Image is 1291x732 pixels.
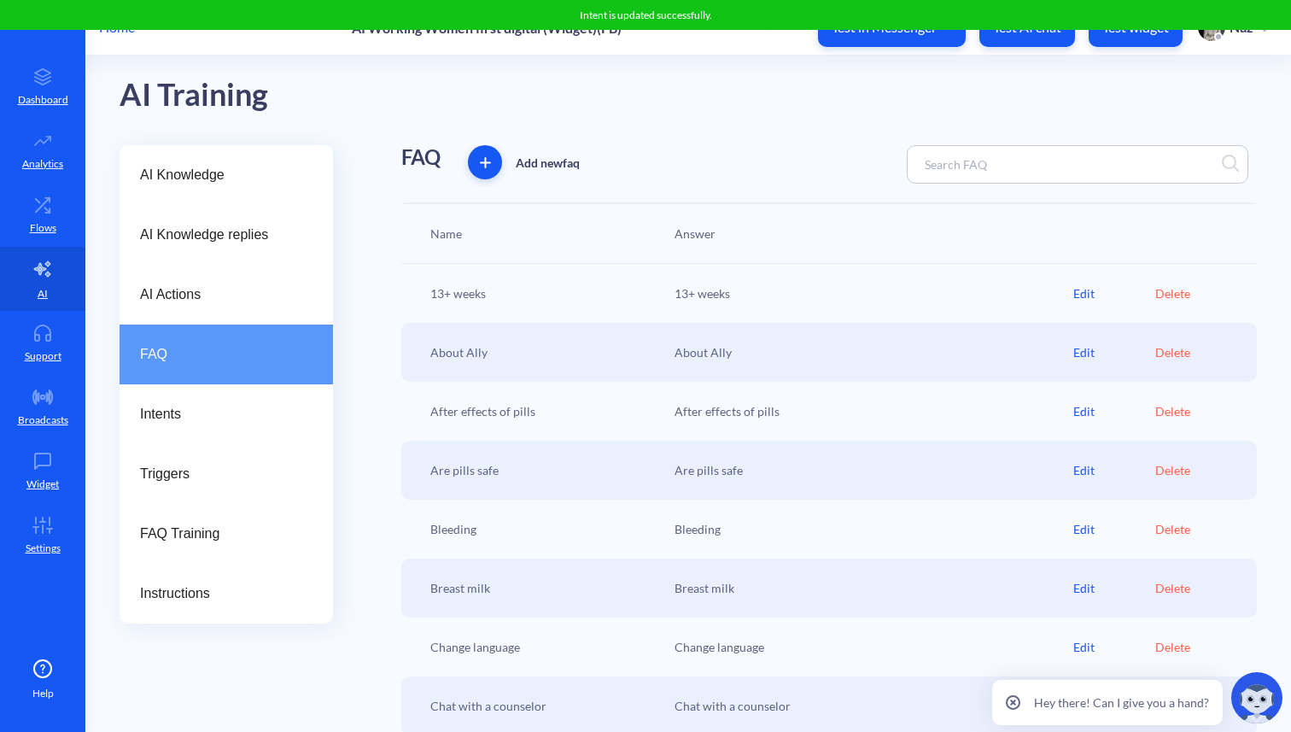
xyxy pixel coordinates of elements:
span: Intent is updated successfully. [580,9,712,21]
div: After effects of pills [422,402,666,420]
div: Are pills safe [666,461,1073,479]
div: 13+ weeks [422,284,666,302]
span: Intents [140,404,299,425]
span: FAQ [140,344,299,365]
a: FAQ Training [120,504,333,564]
p: Add new [516,154,580,172]
a: FAQ [120,325,333,384]
div: Change language [666,638,1073,656]
div: Delete [1155,638,1236,656]
div: Delete [1155,520,1236,538]
span: Help [32,686,54,701]
a: Triggers [120,444,333,504]
div: About Ally [422,343,666,361]
div: 13+ weeks [666,284,1073,302]
img: copilot-icon.svg [1231,672,1282,723]
a: Intents [120,384,333,444]
div: Delete [1155,579,1236,597]
span: FAQ Training [140,524,299,544]
a: Instructions [120,564,333,624]
p: AI [38,286,48,302]
div: Edit [1073,579,1154,597]
p: Hey there! Can I give you a hand? [1034,694,1209,712]
div: Edit [1073,638,1154,656]
div: Change language [422,638,666,656]
a: AI Knowledge [120,145,333,205]
div: Bleeding [422,520,666,538]
div: Breast milk [422,579,666,597]
h1: FAQ [401,145,441,170]
div: Chat with a counselor [666,697,1073,715]
div: After effects of pills [666,402,1073,420]
div: Delete [1155,284,1236,302]
span: AI Knowledge replies [140,225,299,245]
input: Search FAQ [916,155,1066,174]
div: Breast milk [666,579,1073,597]
span: AI Knowledge [140,165,299,185]
span: AI Actions [140,284,299,305]
p: Flows [30,220,56,236]
p: Settings [26,541,61,556]
a: AI Knowledge replies [120,205,333,265]
p: Widget [26,477,59,492]
div: Edit [1073,461,1154,479]
div: Delete [1155,461,1236,479]
span: faq [563,155,580,170]
div: Chat with a counselor [422,697,666,715]
div: Delete [1155,402,1236,420]
div: Answer [666,225,1073,243]
div: AI Training [120,71,268,120]
div: About Ally [666,343,1073,361]
div: Edit [1073,284,1154,302]
div: Edit [1073,402,1154,420]
div: Delete [1155,343,1236,361]
div: Edit [1073,343,1154,361]
p: Analytics [22,156,63,172]
div: Bleeding [666,520,1073,538]
p: Broadcasts [18,413,68,428]
span: Triggers [140,464,299,484]
span: Instructions [140,583,299,604]
div: Name [422,225,666,243]
div: Are pills safe [422,461,666,479]
p: Dashboard [18,92,68,108]
p: Support [25,348,61,364]
a: AI Actions [120,265,333,325]
div: Edit [1073,520,1154,538]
